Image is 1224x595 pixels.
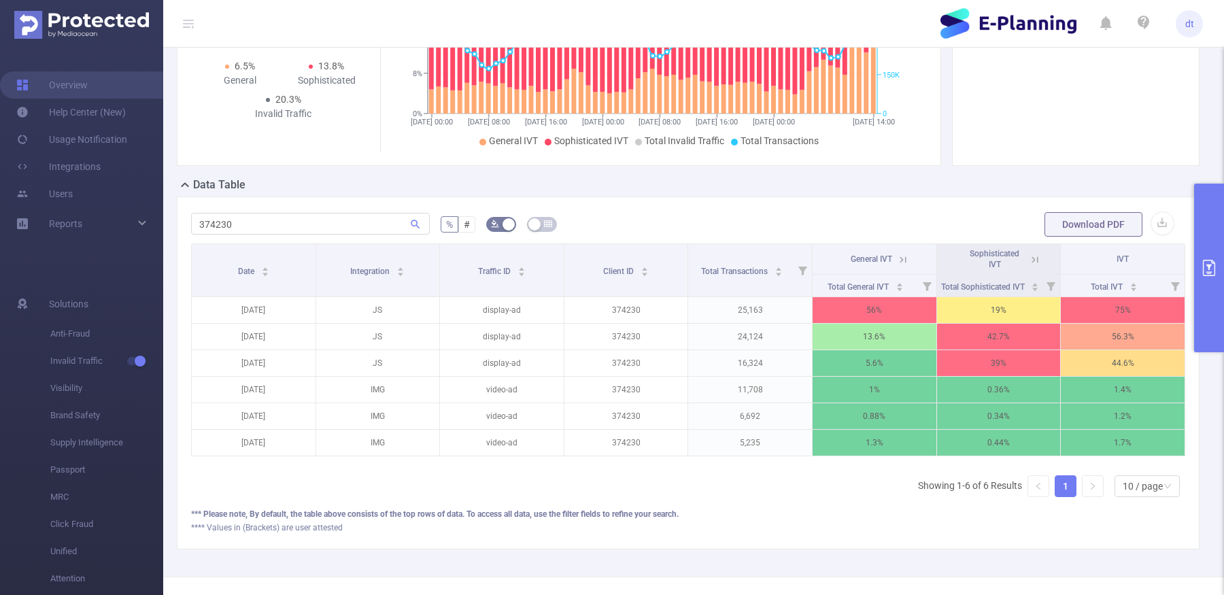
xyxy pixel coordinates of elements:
[937,377,1061,403] p: 0.36%
[696,118,738,126] tspan: [DATE] 16:00
[1089,482,1097,490] i: icon: right
[440,377,564,403] p: video-ad
[440,324,564,350] p: display-ad
[688,430,812,456] p: 5,235
[440,297,564,323] p: display-ad
[396,265,405,273] div: Sort
[261,265,269,273] div: Sort
[50,483,163,511] span: MRC
[564,403,688,429] p: 374230
[275,94,301,105] span: 20.3%
[1044,212,1142,237] button: Download PDF
[16,153,101,180] a: Integrations
[517,265,525,269] i: icon: caret-up
[564,297,688,323] p: 374230
[603,267,636,276] span: Client ID
[544,220,552,228] i: icon: table
[316,430,440,456] p: IMG
[564,377,688,403] p: 374230
[813,403,936,429] p: 0.88%
[350,267,392,276] span: Integration
[1061,377,1185,403] p: 1.4%
[192,324,316,350] p: [DATE]
[813,297,936,323] p: 56%
[192,377,316,403] p: [DATE]
[16,71,88,99] a: Overview
[316,377,440,403] p: IMG
[397,271,405,275] i: icon: caret-down
[440,403,564,429] p: video-ad
[701,267,770,276] span: Total Transactions
[1130,281,1138,285] i: icon: caret-up
[564,430,688,456] p: 374230
[1061,430,1185,456] p: 1.7%
[192,430,316,456] p: [DATE]
[793,244,812,296] i: Filter menu
[49,290,88,318] span: Solutions
[1041,275,1060,296] i: Filter menu
[851,254,892,264] span: General IVT
[688,297,812,323] p: 25,163
[413,69,422,78] tspan: 8%
[937,430,1061,456] p: 0.44%
[813,377,936,403] p: 1%
[197,73,284,88] div: General
[1032,281,1039,285] i: icon: caret-up
[775,271,782,275] i: icon: caret-down
[191,213,430,235] input: Search...
[1061,403,1185,429] p: 1.2%
[50,375,163,402] span: Visibility
[1185,10,1194,37] span: dt
[50,347,163,375] span: Invalid Traffic
[813,324,936,350] p: 13.6%
[50,456,163,483] span: Passport
[641,265,649,269] i: icon: caret-up
[775,265,783,273] div: Sort
[50,538,163,565] span: Unified
[192,350,316,376] p: [DATE]
[49,218,82,229] span: Reports
[1032,286,1039,290] i: icon: caret-down
[641,265,649,273] div: Sort
[240,107,327,121] div: Invalid Traffic
[688,403,812,429] p: 6,692
[284,73,371,88] div: Sophisticated
[828,282,891,292] span: Total General IVT
[1034,482,1042,490] i: icon: left
[1027,475,1049,497] li: Previous Page
[1123,476,1163,496] div: 10 / page
[896,286,904,290] i: icon: caret-down
[1055,476,1076,496] a: 1
[316,350,440,376] p: JS
[970,249,1019,269] span: Sophisticated IVT
[1163,482,1172,492] i: icon: down
[16,180,73,207] a: Users
[813,350,936,376] p: 5.6%
[741,135,819,146] span: Total Transactions
[1129,281,1138,289] div: Sort
[446,219,453,230] span: %
[517,271,525,275] i: icon: caret-down
[193,177,245,193] h2: Data Table
[50,565,163,592] span: Attention
[896,281,904,285] i: icon: caret-up
[1082,475,1104,497] li: Next Page
[411,118,453,126] tspan: [DATE] 00:00
[261,265,269,269] i: icon: caret-up
[191,522,1185,534] div: **** Values in (Brackets) are user attested
[397,265,405,269] i: icon: caret-up
[554,135,628,146] span: Sophisticated IVT
[853,118,895,126] tspan: [DATE] 14:00
[639,118,681,126] tspan: [DATE] 08:00
[489,135,538,146] span: General IVT
[468,118,510,126] tspan: [DATE] 08:00
[1117,254,1129,264] span: IVT
[1130,286,1138,290] i: icon: caret-down
[14,11,149,39] img: Protected Media
[491,220,499,228] i: icon: bg-colors
[192,297,316,323] p: [DATE]
[50,511,163,538] span: Click Fraud
[688,377,812,403] p: 11,708
[1061,297,1185,323] p: 75%
[525,118,567,126] tspan: [DATE] 16:00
